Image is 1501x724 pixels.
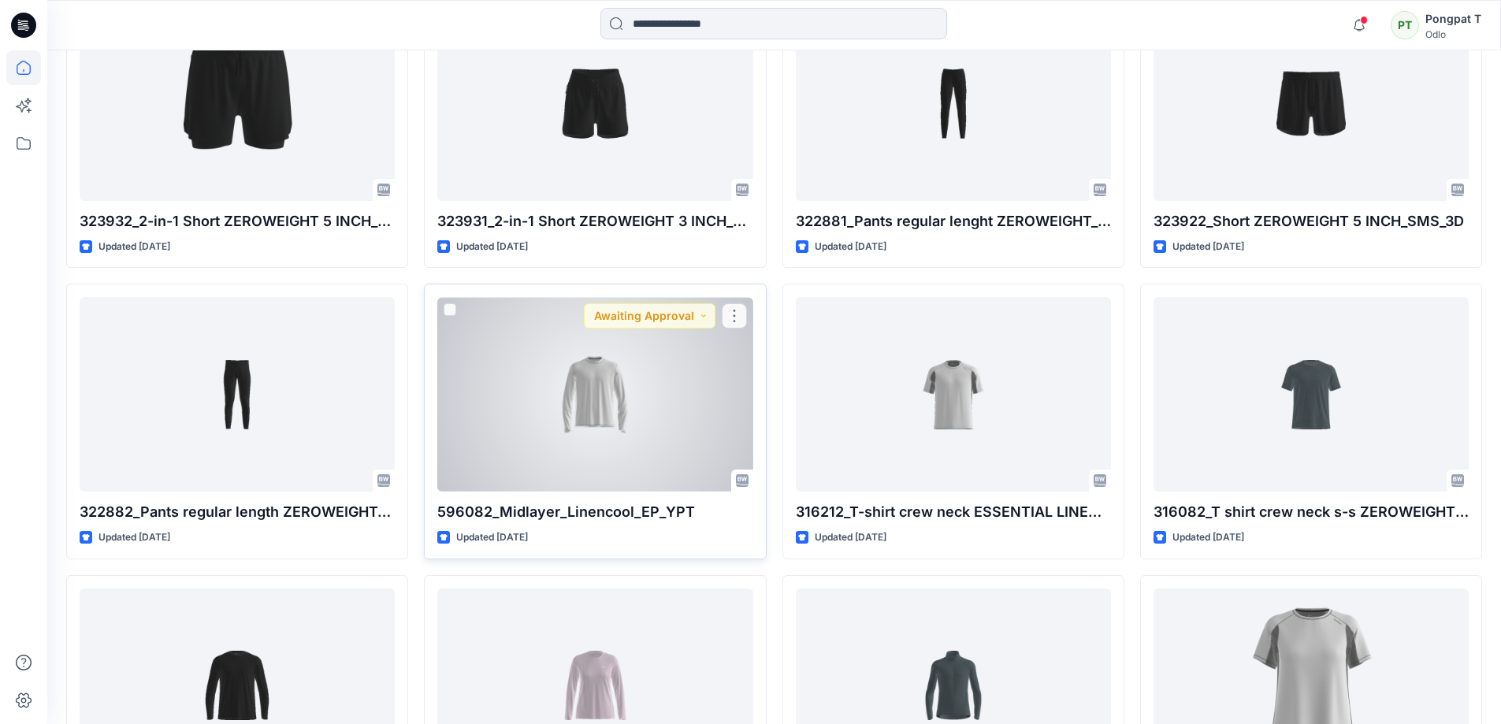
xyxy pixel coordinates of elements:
[1154,501,1469,523] p: 316082_T shirt crew neck s-s ZEROWEIGHT ENGINEERED CHILL-TEC_SMS_3D
[80,6,395,201] a: 323932_2-in-1 Short ZEROWEIGHT 5 INCH_SMS_3D
[1172,529,1244,546] p: Updated [DATE]
[1425,28,1481,40] div: Odlo
[437,297,752,492] a: 596082_Midlayer_Linencool_EP_YPT
[1154,6,1469,201] a: 323922_Short ZEROWEIGHT 5 INCH_SMS_3D
[815,239,886,255] p: Updated [DATE]
[456,529,528,546] p: Updated [DATE]
[1154,297,1469,492] a: 316082_T shirt crew neck s-s ZEROWEIGHT ENGINEERED CHILL-TEC_SMS_3D
[80,501,395,523] p: 322882_Pants regular length ZEROWEIGHT_SMS_3D
[80,210,395,232] p: 323932_2-in-1 Short ZEROWEIGHT 5 INCH_SMS_3D
[796,297,1111,492] a: 316212_T-shirt crew neck ESSENTIAL LINENCOOL_EP_YPT
[796,6,1111,201] a: 322881_Pants regular lenght ZEROWEIGHT_SMS_3D
[796,210,1111,232] p: 322881_Pants regular lenght ZEROWEIGHT_SMS_3D
[1391,11,1419,39] div: PT
[437,6,752,201] a: 323931_2-in-1 Short ZEROWEIGHT 3 INCH_SMS_3D
[98,239,170,255] p: Updated [DATE]
[80,297,395,492] a: 322882_Pants regular length ZEROWEIGHT_SMS_3D
[796,501,1111,523] p: 316212_T-shirt crew neck ESSENTIAL LINENCOOL_EP_YPT
[98,529,170,546] p: Updated [DATE]
[1425,9,1481,28] div: Pongpat T
[1154,210,1469,232] p: 323922_Short ZEROWEIGHT 5 INCH_SMS_3D
[437,501,752,523] p: 596082_Midlayer_Linencool_EP_YPT
[456,239,528,255] p: Updated [DATE]
[1172,239,1244,255] p: Updated [DATE]
[815,529,886,546] p: Updated [DATE]
[437,210,752,232] p: 323931_2-in-1 Short ZEROWEIGHT 3 INCH_SMS_3D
